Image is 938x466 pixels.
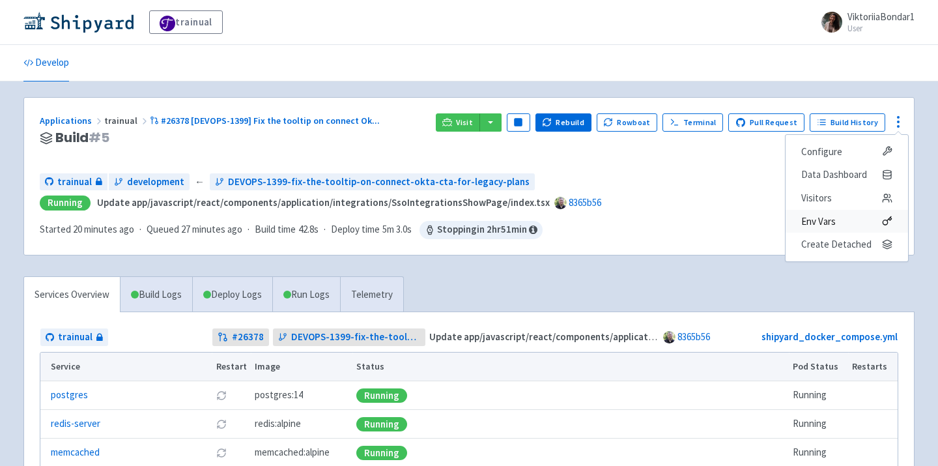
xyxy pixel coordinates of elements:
[848,353,898,381] th: Restarts
[216,419,227,430] button: Restart pod
[801,189,832,207] span: Visitors
[109,173,190,191] a: development
[507,113,530,132] button: Pause
[255,416,301,431] span: redis:alpine
[57,175,92,190] span: trainual
[786,140,908,164] a: Configure
[40,328,108,346] a: trainual
[149,10,223,34] a: trainual
[210,173,535,191] a: DEVOPS-1399-fix-the-tooltip-on-connect-okta-cta-for-legacy-plans
[255,388,303,403] span: postgres:14
[677,330,710,343] a: 8365b56
[331,222,380,237] span: Deploy time
[801,235,872,254] span: Create Detached
[40,221,543,239] div: · · ·
[786,186,908,210] a: Visitors
[255,445,330,460] span: memcached:alpine
[786,210,908,233] a: Env Vars
[789,381,848,410] td: Running
[51,445,100,460] a: memcached
[251,353,352,381] th: Image
[73,223,134,235] time: 20 minutes ago
[23,45,69,81] a: Develop
[212,328,269,346] a: #26378
[662,113,723,132] a: Terminal
[192,277,272,313] a: Deploy Logs
[232,330,264,345] strong: # 26378
[40,353,212,381] th: Service
[356,446,407,460] div: Running
[789,410,848,439] td: Running
[181,223,242,235] time: 27 minutes ago
[352,353,789,381] th: Status
[761,330,898,343] a: shipyard_docker_compose.yml
[535,113,591,132] button: Rebuild
[216,448,227,458] button: Restart pod
[340,277,403,313] a: Telemetry
[789,353,848,381] th: Pod Status
[814,12,915,33] a: ViktoriiaBondar1 User
[786,233,908,256] button: Create Detached
[104,115,150,126] span: trainual
[40,196,91,211] div: Running
[847,24,915,33] small: User
[255,222,296,237] span: Build time
[419,221,543,239] span: Stopping in 2 hr 51 min
[810,113,885,132] a: Build History
[40,115,104,126] a: Applications
[801,212,836,231] span: Env Vars
[228,175,530,190] span: DEVOPS-1399-fix-the-tooltip-on-connect-okta-cta-for-legacy-plans
[58,330,92,345] span: trainual
[569,196,601,209] a: 8365b56
[728,113,804,132] a: Pull Request
[291,330,421,345] span: DEVOPS-1399-fix-the-tooltip-on-connect-okta-cta-for-legacy-plans
[356,388,407,403] div: Running
[97,196,550,209] strong: Update app/javascript/react/components/application/integrations/SsoIntegrationsShowPage/index.tsx
[161,115,380,126] span: #26378 [DEVOPS-1399] Fix the tooltip on connect Ok ...
[51,388,88,403] a: postgres
[597,113,658,132] button: Rowboat
[847,10,915,23] span: ViktoriiaBondar1
[195,175,205,190] span: ←
[51,416,100,431] a: redis-server
[24,277,120,313] a: Services Overview
[127,175,184,190] span: development
[150,115,382,126] a: #26378 [DEVOPS-1399] Fix the tooltip on connect Ok...
[273,328,426,346] a: DEVOPS-1399-fix-the-tooltip-on-connect-okta-cta-for-legacy-plans
[40,173,107,191] a: trainual
[801,143,842,161] span: Configure
[55,130,109,145] span: Build
[212,353,251,381] th: Restart
[429,330,882,343] strong: Update app/javascript/react/components/application/integrations/SsoIntegrationsShowPage/index.tsx
[436,113,480,132] a: Visit
[382,222,412,237] span: 5m 3.0s
[216,390,227,401] button: Restart pod
[801,166,867,184] span: Data Dashboard
[456,117,473,128] span: Visit
[272,277,340,313] a: Run Logs
[121,277,192,313] a: Build Logs
[298,222,319,237] span: 42.8s
[89,128,109,147] span: # 5
[23,12,134,33] img: Shipyard logo
[147,223,242,235] span: Queued
[40,223,134,235] span: Started
[356,417,407,431] div: Running
[786,163,908,186] a: Data Dashboard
